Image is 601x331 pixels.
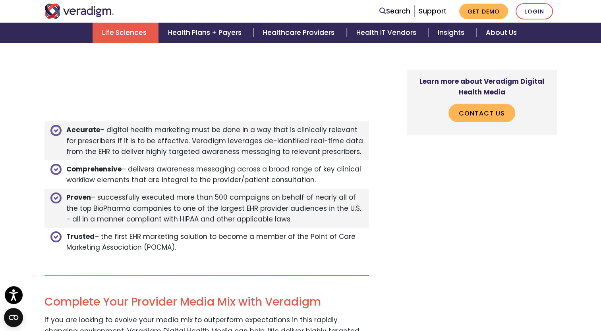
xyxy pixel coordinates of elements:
[379,6,410,17] a: Search
[44,189,369,228] li: – successfully executed more than 500 campaigns on behalf of nearly all of the top BioPharma comp...
[66,164,122,174] strong: Comprehensive
[448,104,515,122] a: Contact Us
[44,228,369,256] li: – the first EHR marketing solution to become a member of the Point of Care Marketing Association ...
[66,125,100,135] strong: Accurate
[44,4,114,19] img: Veradigm logo
[347,23,428,43] a: Health IT Vendors
[4,308,23,327] button: Open CMP widget
[66,192,91,202] strong: Proven
[44,160,369,189] li: – delivers awareness messaging across a broad range of key clinical workﬂow elements that are int...
[253,23,346,43] a: Healthcare Providers
[428,23,476,43] a: Insights
[66,232,95,241] strong: Trusted
[158,23,253,43] a: Health Plans + Payers
[44,295,369,309] h2: Complete Your Provider Media Mix with Veradigm
[419,6,446,16] a: Support
[476,23,526,43] a: About Us
[419,76,544,96] strong: Learn more about Veradigm Digital Health Media
[93,23,158,43] a: Life Sciences
[459,4,508,19] a: Get Demo
[516,3,553,19] a: Login
[44,121,369,161] li: – digital health marketing must be done in a way that is clinically relevant for prescribers if i...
